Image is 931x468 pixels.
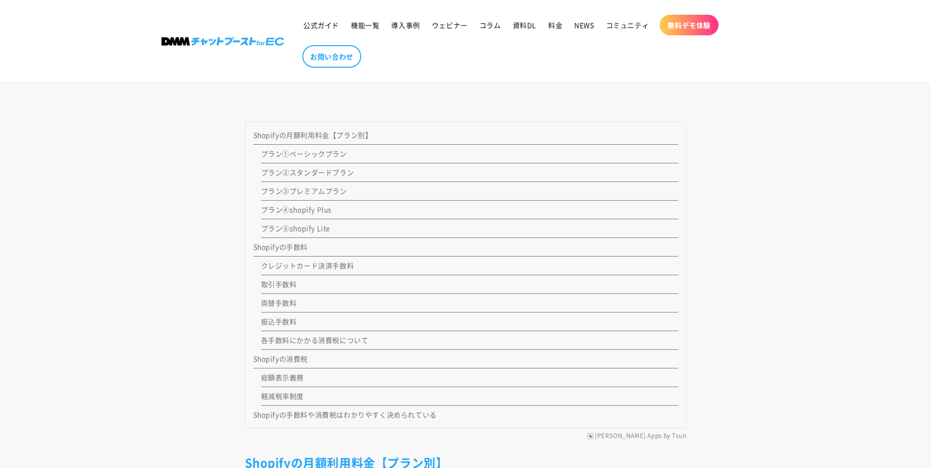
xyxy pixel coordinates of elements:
[261,223,331,233] a: プラン⑤shopify Lite
[253,410,437,419] a: Shopifyの手数料や消費税はわかりやすく決められている
[426,15,474,35] a: ウェビナー
[574,21,594,29] span: NEWS
[351,21,379,29] span: 機能一覧
[513,21,536,29] span: 資料DL
[672,432,686,440] a: Tsun
[595,432,662,440] a: [PERSON_NAME] Apps
[297,15,345,35] a: 公式ガイド
[660,15,718,35] a: 無料デモ体験
[261,149,347,158] a: プラン①ベーシックプラン
[664,432,670,440] span: by
[385,15,426,35] a: 導入事例
[261,298,297,308] a: 両替手数料
[261,186,347,196] a: プラン③プレミアムプラン
[261,167,354,177] a: プラン②スタンダードプラン
[161,37,284,46] img: 株式会社DMM Boost
[261,260,354,270] a: クレジットカード決済手数料
[253,130,372,140] a: Shopifyの月額利用料金【プラン別】
[261,279,297,289] a: 取引手数料
[261,391,304,401] a: 軽減税率制度
[606,21,649,29] span: コミュニティ
[542,15,568,35] a: 料金
[261,205,332,214] a: プラン④shopify Plus
[587,433,593,439] img: RuffRuff Apps
[261,316,297,326] a: 振込手数料
[432,21,468,29] span: ウェビナー
[253,354,308,364] a: Shopifyの消費税
[261,335,369,345] a: 各手数料にかかる消費税について
[479,21,501,29] span: コラム
[302,45,361,68] a: お問い合わせ
[667,21,711,29] span: 無料デモ体験
[345,15,385,35] a: 機能一覧
[261,372,304,382] a: 総額表示義務
[507,15,542,35] a: 資料DL
[600,15,655,35] a: コミュニティ
[474,15,507,35] a: コラム
[568,15,600,35] a: NEWS
[310,52,353,61] span: お問い合わせ
[548,21,562,29] span: 料金
[253,242,308,252] a: Shopifyの手数料
[303,21,339,29] span: 公式ガイド
[391,21,420,29] span: 導入事例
